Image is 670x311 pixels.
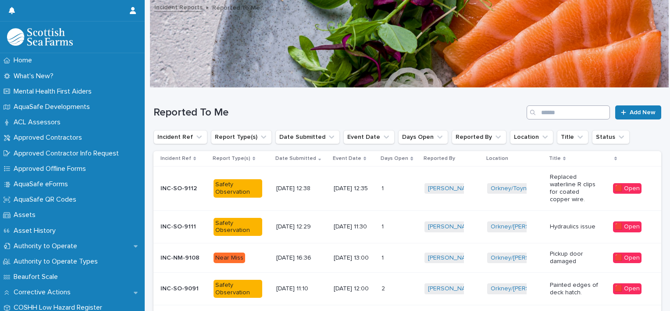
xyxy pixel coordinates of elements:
p: Home [10,56,39,65]
p: Reported By [424,154,455,163]
div: 🟥 Open [613,283,641,294]
div: Safety Observation [214,280,262,298]
p: 1 [381,183,385,192]
div: 🟥 Open [613,221,641,232]
p: Mental Health First Aiders [10,87,99,96]
p: Painted edges of deck hatch. [550,282,599,297]
div: 🟥 Open [613,183,641,194]
div: Safety Observation [214,218,262,236]
p: [DATE] 11:10 [276,285,325,293]
button: Reported By [452,130,506,144]
a: [PERSON_NAME] [428,254,476,262]
p: AquaSafe eForms [10,180,75,188]
a: Orkney/[PERSON_NAME] Rock [491,254,577,262]
p: 1 [381,221,385,231]
div: Safety Observation [214,179,262,198]
a: [PERSON_NAME] [428,185,476,192]
p: Days Open [381,154,408,163]
p: Reported To Me [212,2,260,12]
a: [PERSON_NAME] [428,223,476,231]
tr: INC-SO-9091INC-SO-9091 Safety Observation[DATE] 11:10[DATE] 12:0022 [PERSON_NAME] Orkney/[PERSON_... [153,272,661,305]
button: Event Date [343,130,395,144]
p: 1 [381,253,385,262]
a: Orkney/[PERSON_NAME] Rock [491,223,577,231]
a: [PERSON_NAME] [428,285,476,293]
button: Report Type(s) [211,130,272,144]
p: Beaufort Scale [10,273,65,281]
img: bPIBxiqnSb2ggTQWdOVV [7,28,73,46]
p: Location [486,154,508,163]
p: [DATE] 16:36 [276,254,325,262]
p: Approved Contractor Info Request [10,149,126,158]
div: Near Miss [214,253,245,264]
p: INC-SO-9112 [160,183,199,192]
p: INC-SO-9091 [160,283,200,293]
p: AquaSafe QR Codes [10,195,83,204]
tr: INC-SO-9111INC-SO-9111 Safety Observation[DATE] 12:29[DATE] 11:3011 [PERSON_NAME] Orkney/[PERSON_... [153,210,661,243]
p: ACL Assessors [10,118,68,127]
p: AquaSafe Developments [10,103,97,111]
button: Incident Ref [153,130,207,144]
div: 🟥 Open [613,253,641,264]
a: Orkney/Toyness [491,185,537,192]
p: [DATE] 12:29 [276,223,325,231]
p: [DATE] 13:00 [334,254,374,262]
a: Orkney/[PERSON_NAME] Rock [491,285,577,293]
button: Location [510,130,553,144]
p: [DATE] 12:00 [334,285,374,293]
p: Assets [10,211,43,219]
tr: INC-SO-9112INC-SO-9112 Safety Observation[DATE] 12:38[DATE] 12:3511 [PERSON_NAME] Orkney/Toyness ... [153,166,661,210]
p: What's New? [10,72,61,80]
p: Approved Offline Forms [10,165,93,173]
p: Report Type(s) [213,154,250,163]
p: Pickup door damaged [550,250,599,265]
p: Authority to Operate [10,242,84,250]
a: Add New [615,105,661,119]
p: [DATE] 12:38 [276,185,325,192]
p: Title [549,154,561,163]
p: Asset History [10,227,63,235]
button: Status [592,130,630,144]
p: 2 [381,283,387,293]
p: Approved Contractors [10,134,89,142]
button: Date Submitted [275,130,340,144]
button: Title [557,130,588,144]
p: [DATE] 11:30 [334,223,374,231]
p: Incident Ref [160,154,191,163]
input: Search [527,105,610,119]
p: Date Submitted [275,154,316,163]
p: Authority to Operate Types [10,257,105,266]
p: INC-NM-9108 [160,253,201,262]
p: Event Date [333,154,361,163]
tr: INC-NM-9108INC-NM-9108 Near Miss[DATE] 16:36[DATE] 13:0011 [PERSON_NAME] Orkney/[PERSON_NAME] Roc... [153,243,661,273]
span: Add New [630,109,656,116]
a: Incident Reports [154,2,203,12]
p: INC-SO-9111 [160,221,198,231]
p: Hydraulics issue [550,223,599,231]
h1: Reported To Me [153,106,523,119]
button: Days Open [398,130,448,144]
p: [DATE] 12:35 [334,185,374,192]
p: Corrective Actions [10,288,78,297]
p: Replaced waterline R clips for coated copper wire. [550,174,599,203]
